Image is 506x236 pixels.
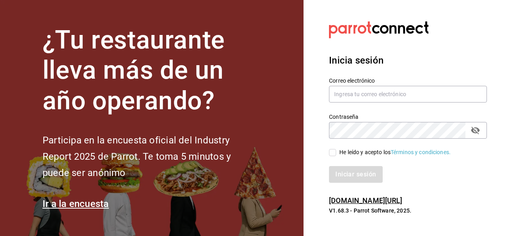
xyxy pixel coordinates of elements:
[43,198,109,209] a: Ir a la encuesta
[329,114,487,119] label: Contraseña
[329,77,487,83] label: Correo electrónico
[329,53,487,68] h3: Inicia sesión
[329,207,487,215] p: V1.68.3 - Parrot Software, 2025.
[469,124,482,137] button: passwordField
[339,148,451,157] div: He leído y acepto los
[329,196,402,205] a: [DOMAIN_NAME][URL]
[43,25,257,116] h1: ¿Tu restaurante lleva más de un año operando?
[43,132,257,181] h2: Participa en la encuesta oficial del Industry Report 2025 de Parrot. Te toma 5 minutos y puede se...
[391,149,451,155] a: Términos y condiciones.
[329,86,487,103] input: Ingresa tu correo electrónico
